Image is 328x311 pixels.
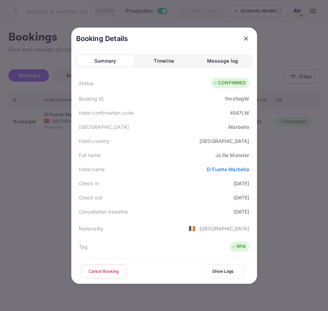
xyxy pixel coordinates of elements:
[232,243,246,250] div: RFN
[188,222,196,235] span: United States
[234,208,249,215] div: [DATE]
[77,55,134,66] button: Summary
[79,152,101,159] div: Full name
[228,123,249,131] div: Marbella
[79,180,99,187] div: Check in
[230,109,249,116] div: 4547LW
[79,243,88,250] div: Tag
[207,166,249,172] a: El Fuerte Marbella
[79,80,94,87] div: Status
[225,95,249,102] div: 1hnzfeqjW
[234,180,249,187] div: [DATE]
[79,137,110,145] div: Hotel country
[79,194,102,201] div: Check out
[79,123,129,131] div: [GEOGRAPHIC_DATA]
[207,57,238,65] div: Message log
[199,225,249,232] div: [GEOGRAPHIC_DATA]
[79,208,128,215] div: Cancellation deadline
[79,109,134,116] div: Hotel confirmation code
[76,33,128,44] p: Booking Details
[234,194,249,201] div: [DATE]
[199,137,249,145] div: [GEOGRAPHIC_DATA]
[202,265,244,278] button: Show Logs
[79,225,104,232] div: Nationality
[194,55,251,66] button: Message log
[135,55,193,66] button: Timeline
[215,152,249,159] div: Jo De Munster
[79,166,105,173] div: Hotel name
[154,57,174,65] div: Timeline
[79,95,104,102] div: Booking ID
[94,57,116,65] div: Summary
[81,265,126,278] button: Cancel Booking
[240,32,252,45] button: close
[213,80,246,86] div: CONFIRMED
